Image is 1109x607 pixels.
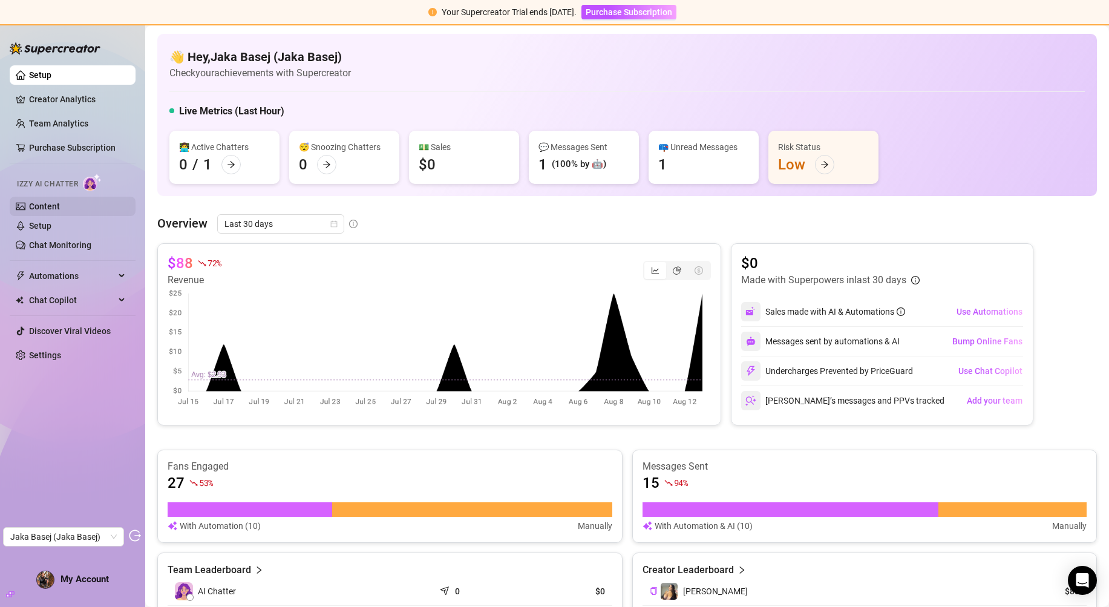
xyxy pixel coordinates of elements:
article: $88 [168,254,193,273]
span: Your Supercreator Trial ends [DATE]. [442,7,577,17]
article: Manually [1052,519,1087,533]
span: fall [664,479,673,487]
div: 0 [299,155,307,174]
a: Setup [29,221,51,231]
div: segmented control [643,261,711,280]
div: 💵 Sales [419,140,509,154]
article: With Automation (10) [180,519,261,533]
img: svg%3e [745,366,756,376]
article: Messages Sent [643,460,1087,473]
span: fall [189,479,198,487]
span: Use Chat Copilot [958,366,1022,376]
img: logo-BBDzfeDw.svg [10,42,100,54]
span: Use Automations [957,307,1022,317]
div: 1 [538,155,547,174]
article: Creator Leaderboard [643,563,734,577]
div: [PERSON_NAME]’s messages and PPVs tracked [741,391,944,410]
span: info-circle [349,220,358,228]
span: dollar-circle [695,266,703,275]
a: Discover Viral Videos [29,326,111,336]
article: $0 [531,585,605,597]
article: Overview [157,214,208,232]
div: 1 [658,155,667,174]
button: Add your team [966,391,1023,410]
span: Bump Online Fans [952,336,1022,346]
div: 😴 Snoozing Chatters [299,140,390,154]
button: Bump Online Fans [952,332,1023,351]
article: 27 [168,473,185,493]
img: svg%3e [745,306,756,317]
article: 15 [643,473,659,493]
div: Undercharges Prevented by PriceGuard [741,361,913,381]
a: Team Analytics [29,119,88,128]
button: Use Automations [956,302,1023,321]
div: 👩‍💻 Active Chatters [179,140,270,154]
span: arrow-right [227,160,235,169]
div: (100% by 🤖) [552,157,606,172]
a: Purchase Subscription [29,143,116,153]
article: $0 [741,254,920,273]
span: Chat Copilot [29,290,115,310]
span: thunderbolt [16,271,25,281]
span: info-circle [897,307,905,316]
span: right [255,563,263,577]
span: line-chart [651,266,659,275]
article: Fans Engaged [168,460,612,473]
img: izzy-ai-chatter-avatar-DDCN_rTZ.svg [175,582,193,600]
a: Creator Analytics [29,90,126,109]
a: Setup [29,70,51,80]
span: logout [129,530,141,542]
span: send [440,583,452,596]
span: build [6,590,15,599]
h5: Live Metrics (Last Hour) [179,104,284,119]
span: Jaka Basej (Jaka Basej) [10,528,117,546]
span: 53 % [199,477,213,488]
span: Purchase Subscription [586,7,672,17]
span: Last 30 days [224,215,337,233]
span: exclamation-circle [428,8,437,16]
article: Team Leaderboard [168,563,251,577]
img: svg%3e [745,395,756,406]
a: Settings [29,350,61,360]
span: [PERSON_NAME] [683,586,748,596]
article: Made with Superpowers in last 30 days [741,273,906,287]
span: copy [650,587,658,595]
img: ACg8ocJeyUyE-iEQLVEkEdJ9igSQe8CqwWhVjjemiZ8gYhdhaoc9MG2R=s96-c [37,571,54,588]
span: 72 % [208,257,221,269]
a: Content [29,202,60,211]
img: svg%3e [168,519,177,533]
button: Use Chat Copilot [958,361,1023,381]
h4: 👋 Hey, Jaka Basej (Jaka Basej) [169,48,351,65]
span: AI Chatter [198,585,236,598]
img: svg%3e [746,336,756,346]
span: fall [198,259,206,267]
span: 94 % [674,477,688,488]
div: Sales made with AI & Automations [765,305,905,318]
span: Automations [29,266,115,286]
span: info-circle [911,276,920,284]
span: Izzy AI Chatter [17,179,78,190]
span: arrow-right [820,160,829,169]
article: Revenue [168,273,221,287]
span: calendar [330,220,338,228]
article: Manually [578,519,612,533]
div: Risk Status [778,140,869,154]
button: Copy Creator ID [650,586,658,596]
span: arrow-right [322,160,331,169]
a: Chat Monitoring [29,240,91,250]
div: Open Intercom Messenger [1068,566,1097,595]
img: Chat Copilot [16,296,24,304]
article: Check your achievements with Supercreator [169,65,351,80]
img: AI Chatter [83,174,102,191]
article: $88 [1024,585,1079,597]
div: 💬 Messages Sent [538,140,629,154]
div: 1 [203,155,212,174]
a: Purchase Subscription [581,7,676,17]
div: $0 [419,155,436,174]
article: With Automation & AI (10) [655,519,753,533]
span: right [738,563,746,577]
span: Add your team [967,396,1022,405]
span: pie-chart [673,266,681,275]
div: 0 [179,155,188,174]
img: Paula [661,583,678,600]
